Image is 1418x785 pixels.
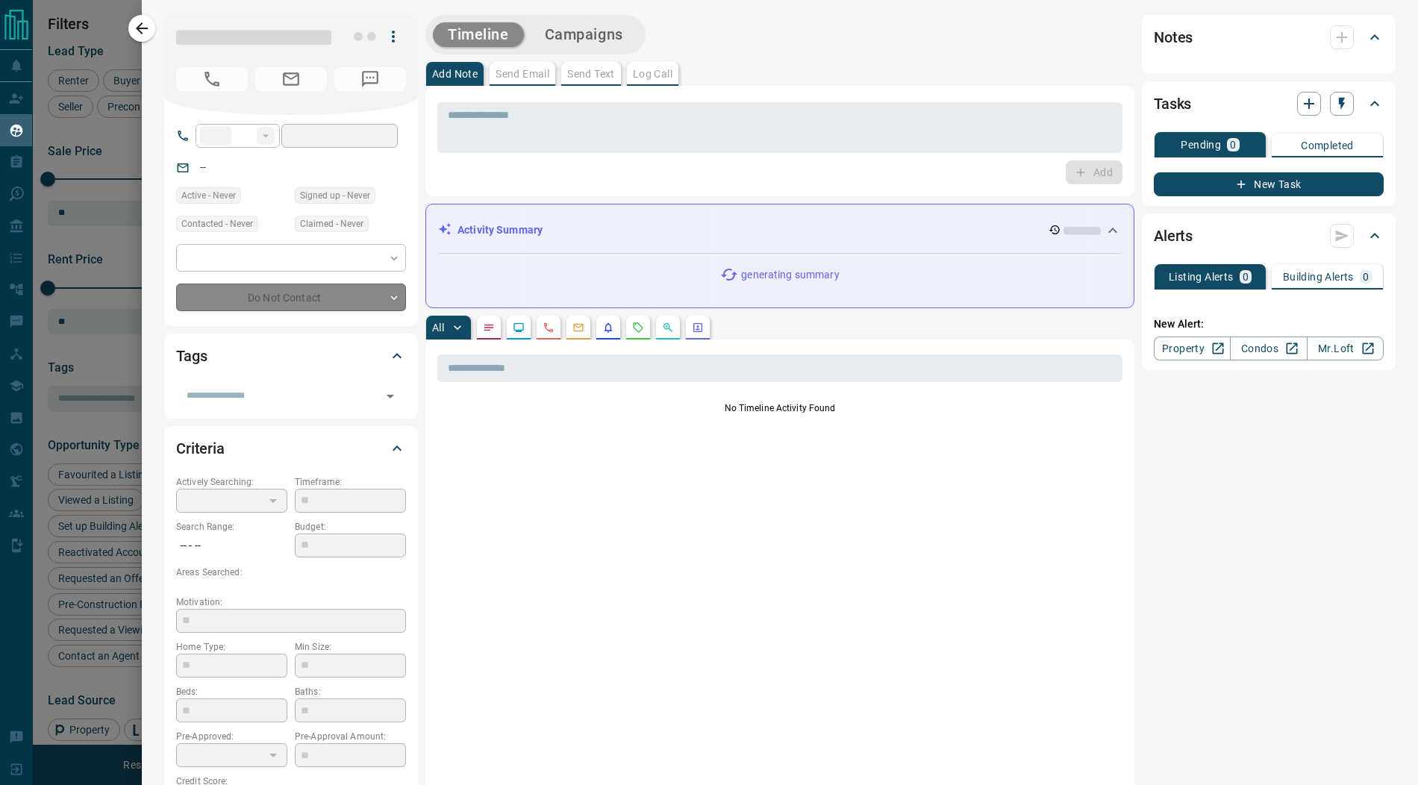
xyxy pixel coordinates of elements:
svg: Calls [543,322,555,334]
svg: Agent Actions [692,322,704,334]
p: Activity Summary [457,222,543,238]
p: All [432,322,444,333]
p: Add Note [432,69,478,79]
span: Contacted - Never [181,216,253,231]
span: No Number [334,67,406,91]
h2: Tasks [1154,92,1191,116]
div: Notes [1154,19,1384,55]
p: Listing Alerts [1169,272,1234,282]
span: No Email [255,67,327,91]
div: Tasks [1154,86,1384,122]
p: generating summary [741,267,839,283]
p: New Alert: [1154,316,1384,332]
div: Criteria [176,431,406,466]
p: 0 [1243,272,1249,282]
button: New Task [1154,172,1384,196]
p: Pending [1181,140,1221,150]
p: Beds: [176,685,287,698]
p: -- - -- [176,534,287,558]
span: Active - Never [181,188,236,203]
p: Pre-Approval Amount: [295,730,406,743]
p: Areas Searched: [176,566,406,579]
h2: Alerts [1154,224,1193,248]
h2: Criteria [176,437,225,460]
svg: Listing Alerts [602,322,614,334]
svg: Emails [572,322,584,334]
button: Timeline [433,22,524,47]
p: Home Type: [176,640,287,654]
svg: Lead Browsing Activity [513,322,525,334]
button: Campaigns [530,22,638,47]
svg: Requests [632,322,644,334]
p: Timeframe: [295,475,406,489]
p: Actively Searching: [176,475,287,489]
p: No Timeline Activity Found [437,401,1122,415]
div: Tags [176,338,406,374]
div: Activity Summary [438,216,1122,244]
div: Do Not Contact [176,284,406,311]
p: Baths: [295,685,406,698]
a: Property [1154,337,1231,360]
svg: Opportunities [662,322,674,334]
p: 0 [1230,140,1236,150]
p: Pre-Approved: [176,730,287,743]
p: Search Range: [176,520,287,534]
span: Signed up - Never [300,188,370,203]
div: Alerts [1154,218,1384,254]
a: Condos [1230,337,1307,360]
a: -- [200,161,206,173]
p: 0 [1363,272,1369,282]
h2: Tags [176,344,207,368]
a: Mr.Loft [1307,337,1384,360]
p: Completed [1301,140,1354,151]
span: Claimed - Never [300,216,363,231]
p: Motivation: [176,595,406,609]
h2: Notes [1154,25,1193,49]
svg: Notes [483,322,495,334]
span: No Number [176,67,248,91]
button: Open [380,386,401,407]
p: Building Alerts [1283,272,1354,282]
p: Min Size: [295,640,406,654]
p: Budget: [295,520,406,534]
